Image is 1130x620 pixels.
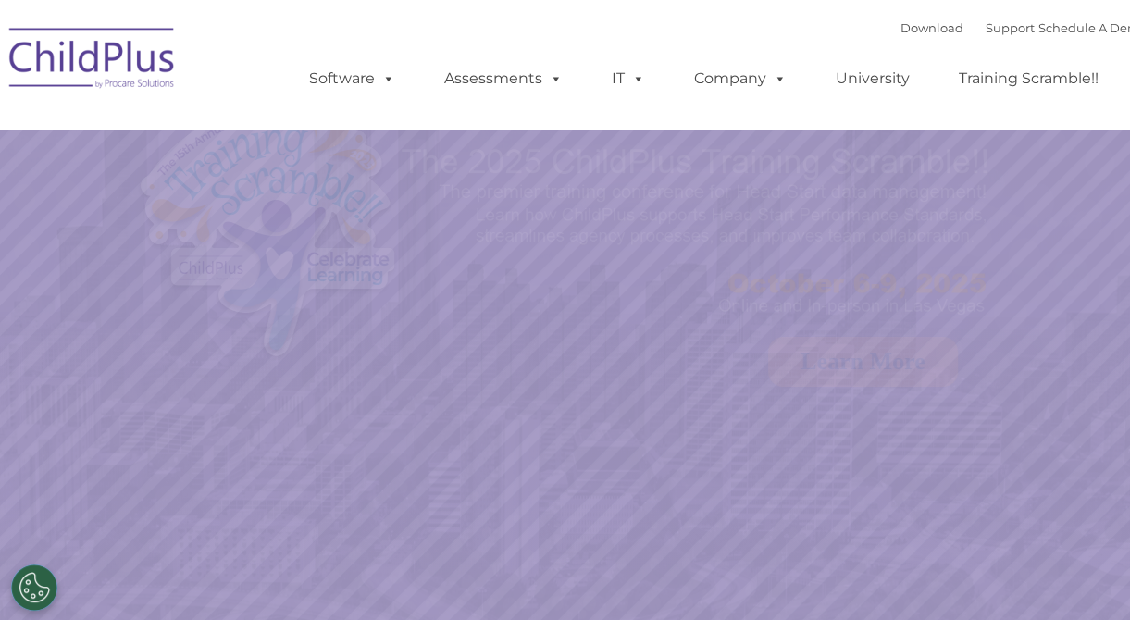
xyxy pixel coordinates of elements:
[291,60,414,97] a: Software
[940,60,1117,97] a: Training Scramble!!
[817,60,928,97] a: University
[593,60,664,97] a: IT
[11,564,57,611] button: Cookies Settings
[900,20,963,35] a: Download
[426,60,581,97] a: Assessments
[676,60,805,97] a: Company
[986,20,1035,35] a: Support
[768,337,958,387] a: Learn More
